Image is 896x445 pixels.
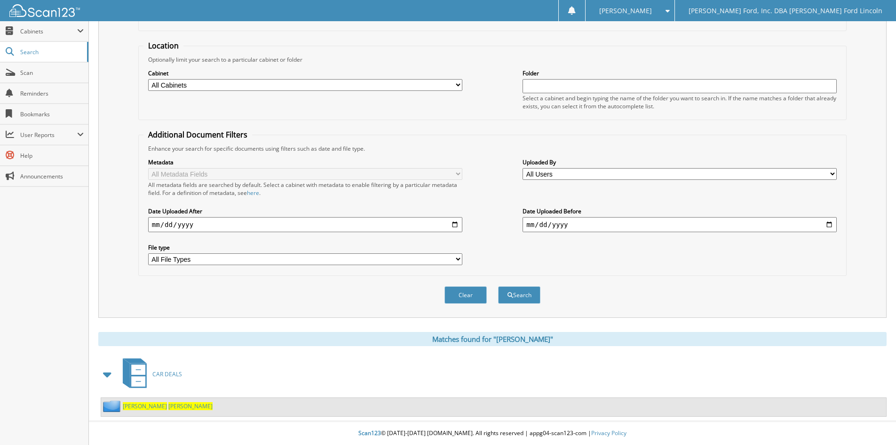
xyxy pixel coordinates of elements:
[20,110,84,118] span: Bookmarks
[148,217,462,232] input: start
[117,356,182,393] a: CAR DEALS
[20,131,77,139] span: User Reports
[20,152,84,160] span: Help
[20,89,84,97] span: Reminders
[689,8,882,14] span: [PERSON_NAME] Ford, Inc. DBA [PERSON_NAME] Ford Lincoln
[20,48,82,56] span: Search
[523,217,837,232] input: end
[148,158,462,166] label: Metadata
[591,429,626,437] a: Privacy Policy
[89,422,896,445] div: © [DATE]-[DATE] [DOMAIN_NAME]. All rights reserved | appg04-scan123-com |
[849,400,896,445] iframe: Chat Widget
[123,402,167,410] span: [PERSON_NAME]
[168,402,213,410] span: [PERSON_NAME]
[523,69,837,77] label: Folder
[148,207,462,215] label: Date Uploaded After
[20,69,84,77] span: Scan
[143,145,841,153] div: Enhance your search for specific documents using filters such as date and file type.
[98,332,887,346] div: Matches found for "[PERSON_NAME]"
[143,56,841,64] div: Optionally limit your search to a particular cabinet or folder
[148,243,462,251] label: File type
[148,69,462,77] label: Cabinet
[444,286,487,304] button: Clear
[143,40,183,51] legend: Location
[523,207,837,215] label: Date Uploaded Before
[20,172,84,180] span: Announcements
[9,4,80,17] img: scan123-logo-white.svg
[123,402,213,410] a: [PERSON_NAME] [PERSON_NAME]
[247,189,259,197] a: here
[152,370,182,378] span: CAR DEALS
[20,27,77,35] span: Cabinets
[599,8,652,14] span: [PERSON_NAME]
[498,286,540,304] button: Search
[523,94,837,110] div: Select a cabinet and begin typing the name of the folder you want to search in. If the name match...
[143,129,252,140] legend: Additional Document Filters
[358,429,381,437] span: Scan123
[523,158,837,166] label: Uploaded By
[103,400,123,412] img: folder2.png
[148,181,462,197] div: All metadata fields are searched by default. Select a cabinet with metadata to enable filtering b...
